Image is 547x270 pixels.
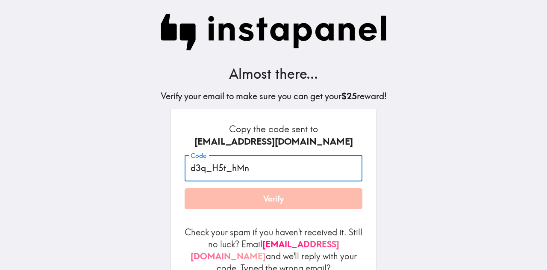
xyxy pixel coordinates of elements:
[161,64,387,83] h3: Almost there...
[161,90,387,102] h5: Verify your email to make sure you can get your reward!
[185,135,362,148] div: [EMAIL_ADDRESS][DOMAIN_NAME]
[185,188,362,210] button: Verify
[341,91,357,101] b: $25
[161,14,387,50] img: Instapanel
[191,239,339,261] a: [EMAIL_ADDRESS][DOMAIN_NAME]
[185,123,362,148] h6: Copy the code sent to
[185,155,362,181] input: xxx_xxx_xxx
[191,151,206,160] label: Code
